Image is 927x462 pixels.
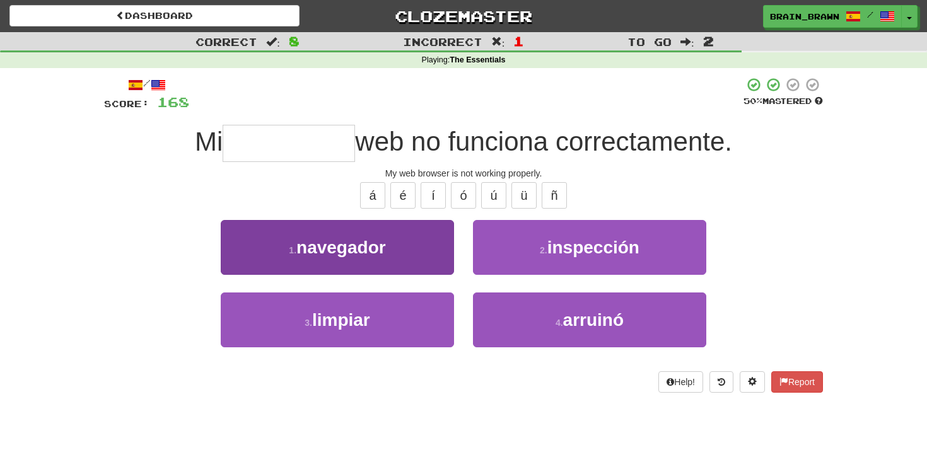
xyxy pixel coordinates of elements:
[221,220,454,275] button: 1.navegador
[104,77,189,93] div: /
[513,33,524,49] span: 1
[491,37,505,47] span: :
[770,11,839,22] span: brain_brawn
[221,292,454,347] button: 3.limpiar
[289,33,300,49] span: 8
[627,35,672,48] span: To go
[743,96,823,107] div: Mastered
[709,371,733,393] button: Round history (alt+y)
[195,127,223,156] span: Mi
[296,238,386,257] span: navegador
[403,35,482,48] span: Incorrect
[703,33,714,49] span: 2
[266,37,280,47] span: :
[771,371,823,393] button: Report
[563,310,624,330] span: arruinó
[450,55,505,64] strong: The Essentials
[421,182,446,209] button: í
[305,318,312,328] small: 3 .
[157,94,189,110] span: 168
[743,96,762,106] span: 50 %
[355,127,732,156] span: web no funciona correctamente.
[104,98,149,109] span: Score:
[360,182,385,209] button: á
[390,182,416,209] button: é
[556,318,563,328] small: 4 .
[680,37,694,47] span: :
[547,238,639,257] span: inspección
[318,5,609,27] a: Clozemaster
[9,5,300,26] a: Dashboard
[658,371,703,393] button: Help!
[312,310,370,330] span: limpiar
[451,182,476,209] button: ó
[542,182,567,209] button: ñ
[473,220,706,275] button: 2.inspección
[289,245,296,255] small: 1 .
[104,167,823,180] div: My web browser is not working properly.
[763,5,902,28] a: brain_brawn /
[540,245,547,255] small: 2 .
[867,10,873,19] span: /
[511,182,537,209] button: ü
[481,182,506,209] button: ú
[195,35,257,48] span: Correct
[473,292,706,347] button: 4.arruinó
